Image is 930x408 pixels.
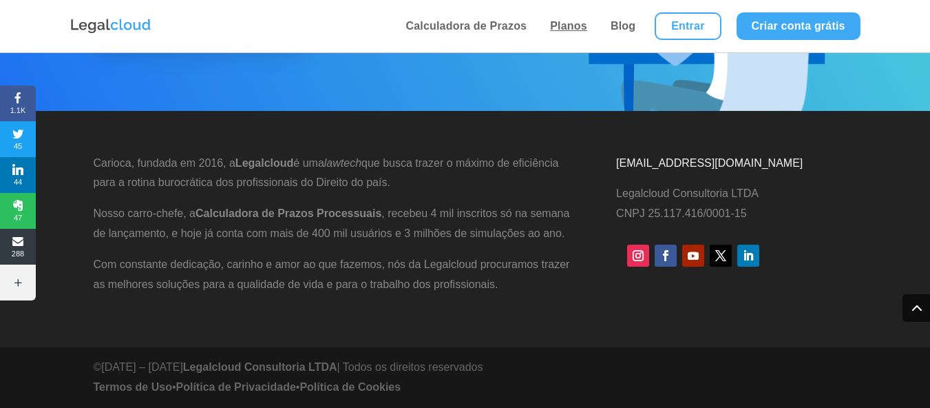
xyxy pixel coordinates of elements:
[94,154,575,205] p: Carioca, fundada em 2016, a é uma que busca trazer o máximo de eficiência para a rotina burocráti...
[737,12,860,40] a: Criar conta grátis
[616,207,746,219] span: CNPJ 25.117.416/0001-15
[70,17,152,35] img: Logo da Legalcloud
[183,361,337,373] strong: Legalcloud Consultoria LTDA
[655,245,677,267] a: Siga em Facebook
[299,381,401,393] a: Política de Cookies
[94,204,575,255] p: Nosso carro-chefe, a , recebeu 4 mil inscritos só na semana de lançamento, e hoje já conta com ma...
[94,255,575,295] p: Com constante dedicação, carinho e amor ao que fazemos, nós da Legalcloud procuramos trazer as me...
[682,245,704,267] a: Siga em Youtube
[616,187,759,199] span: Legalcloud Consultoria LTDA
[324,157,361,169] em: lawtech
[616,157,803,169] a: [EMAIL_ADDRESS][DOMAIN_NAME]
[655,12,721,40] a: Entrar
[94,381,172,393] a: Termos de Uso
[627,245,649,267] a: Siga em Instagram
[710,245,732,267] a: Siga em X
[94,358,483,405] div: ©[DATE] – [DATE] | Todos os direitos reservados • •
[737,245,759,267] a: Siga em LinkedIn
[235,157,293,169] strong: Legalcloud
[195,207,381,219] strong: Calculadora de Prazos Processuais
[176,381,296,393] a: Política de Privacidade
